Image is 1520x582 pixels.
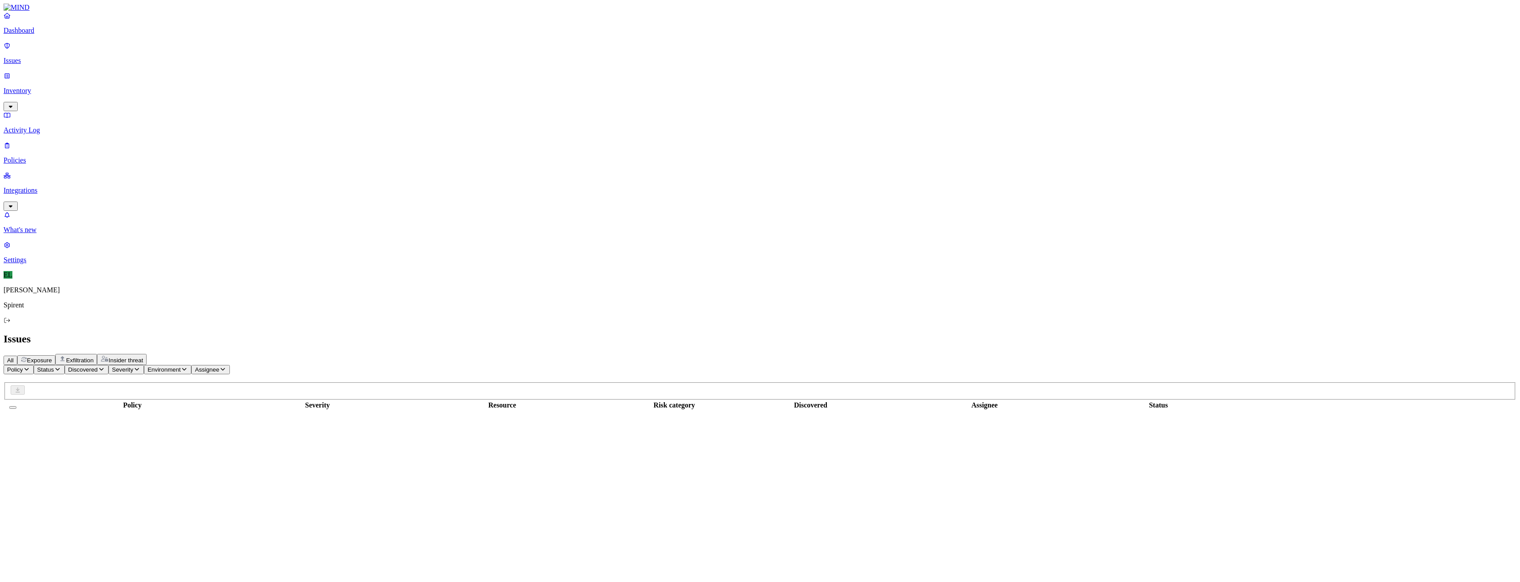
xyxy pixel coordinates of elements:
[4,256,1516,264] p: Settings
[4,226,1516,234] p: What's new
[4,301,1516,309] p: Spirent
[4,286,1516,294] p: [PERSON_NAME]
[4,141,1516,164] a: Policies
[4,72,1516,110] a: Inventory
[244,401,391,409] div: Severity
[4,87,1516,95] p: Inventory
[112,366,133,373] span: Severity
[7,366,23,373] span: Policy
[27,357,52,364] span: Exposure
[4,126,1516,134] p: Activity Log
[4,186,1516,194] p: Integrations
[109,357,143,364] span: Insider threat
[4,241,1516,264] a: Settings
[4,4,30,12] img: MIND
[9,406,16,409] button: Select all
[393,401,612,409] div: Resource
[195,366,219,373] span: Assignee
[4,42,1516,65] a: Issues
[37,366,54,373] span: Status
[613,401,735,409] div: Risk category
[7,357,14,364] span: All
[1085,401,1232,409] div: Status
[737,401,884,409] div: Discovered
[4,111,1516,134] a: Activity Log
[66,357,93,364] span: Exfiltration
[147,366,181,373] span: Environment
[4,211,1516,234] a: What's new
[23,401,242,409] div: Policy
[4,156,1516,164] p: Policies
[68,366,98,373] span: Discovered
[4,171,1516,210] a: Integrations
[4,4,1516,12] a: MIND
[4,57,1516,65] p: Issues
[4,27,1516,35] p: Dashboard
[4,12,1516,35] a: Dashboard
[886,401,1083,409] div: Assignee
[4,271,12,279] span: EL
[4,333,1516,345] h2: Issues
